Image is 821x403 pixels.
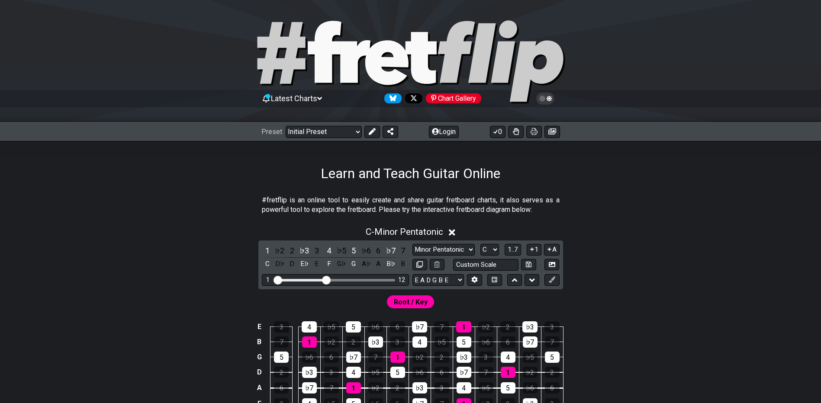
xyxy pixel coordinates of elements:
div: ♭5 [479,382,493,393]
div: 1 [346,382,361,393]
div: toggle pitch class [323,258,335,270]
span: Preset [261,128,282,136]
select: Tuning [412,274,464,286]
div: ♭2 [368,382,383,393]
button: Create Image [544,259,559,271]
div: toggle scale degree [262,245,273,256]
span: First enable full edit mode to edit [394,296,428,308]
div: 6 [390,321,405,333]
div: 3 [390,336,405,348]
div: 7 [434,321,449,333]
div: ♭3 [522,321,538,333]
button: Copy [412,259,427,271]
button: A [544,244,559,256]
div: ♭6 [302,352,317,363]
select: Preset [286,126,362,138]
div: ♭7 [412,321,427,333]
div: 2 [346,336,361,348]
div: 6 [324,352,339,363]
div: toggle pitch class [336,258,347,270]
div: toggle scale degree [373,245,384,256]
div: 4 [302,321,317,333]
div: 3 [479,352,493,363]
div: toggle pitch class [348,258,359,270]
span: C - Minor Pentatonic [366,227,443,237]
div: toggle scale degree [274,245,285,256]
div: toggle scale degree [287,245,298,256]
div: toggle scale degree [323,245,335,256]
div: ♭3 [457,352,471,363]
a: #fretflip at Pinterest [422,93,481,103]
div: toggle pitch class [311,258,322,270]
div: 1 [390,352,405,363]
p: #fretflip is an online tool to easily create and share guitar fretboard charts, it also serves as... [262,195,560,215]
div: ♭2 [523,367,538,378]
div: toggle scale degree [311,245,322,256]
button: 1 [527,244,541,256]
div: 1 [501,367,515,378]
div: Chart Gallery [426,93,481,103]
button: Share Preset [383,126,398,138]
button: Toggle horizontal chord view [487,274,502,286]
div: ♭3 [368,336,383,348]
div: 3 [274,321,289,333]
div: 1 [456,321,471,333]
div: 5 [390,367,405,378]
a: Follow #fretflip at Bluesky [381,93,402,103]
button: Print [526,126,542,138]
select: Tonic/Root [480,244,499,256]
div: 2 [390,382,405,393]
span: Latest Charts [271,94,317,103]
button: First click edit preset to enable marker editing [544,274,559,286]
div: ♭7 [523,336,538,348]
div: toggle scale degree [336,245,347,256]
div: toggle scale degree [385,245,396,256]
div: 1 [302,336,317,348]
button: Move down [525,274,539,286]
div: toggle scale degree [299,245,310,256]
td: B [254,334,264,349]
div: toggle scale degree [348,245,359,256]
div: ♭5 [435,336,449,348]
div: 2 [435,352,449,363]
div: 2 [500,321,515,333]
div: 4 [346,367,361,378]
div: toggle pitch class [361,258,372,270]
div: 7 [368,352,383,363]
div: toggle pitch class [397,258,409,270]
div: 3 [324,367,339,378]
div: 12 [398,276,405,284]
h1: Learn and Teach Guitar Online [321,165,500,182]
div: 7 [274,336,289,348]
div: ♭7 [346,352,361,363]
div: ♭3 [412,382,427,393]
td: G [254,349,264,365]
td: E [254,320,264,335]
div: 6 [435,367,449,378]
div: toggle pitch class [274,258,285,270]
div: ♭2 [412,352,427,363]
div: ♭5 [324,321,339,333]
button: Move up [507,274,522,286]
div: 1 [266,276,270,284]
div: toggle pitch class [262,258,273,270]
div: ♭5 [368,367,383,378]
div: ♭6 [479,336,493,348]
div: 7 [545,336,560,348]
div: 5 [346,321,361,333]
div: toggle scale degree [397,245,409,256]
div: ♭2 [478,321,493,333]
button: Edit Preset [364,126,380,138]
button: Delete [430,259,444,271]
div: toggle pitch class [385,258,396,270]
div: ♭6 [523,382,538,393]
div: 5 [545,352,560,363]
div: 2 [545,367,560,378]
div: toggle pitch class [287,258,298,270]
div: Visible fret range [262,274,409,286]
div: 3 [544,321,560,333]
button: 0 [490,126,505,138]
div: ♭7 [302,382,317,393]
div: 4 [501,352,515,363]
div: 5 [457,336,471,348]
